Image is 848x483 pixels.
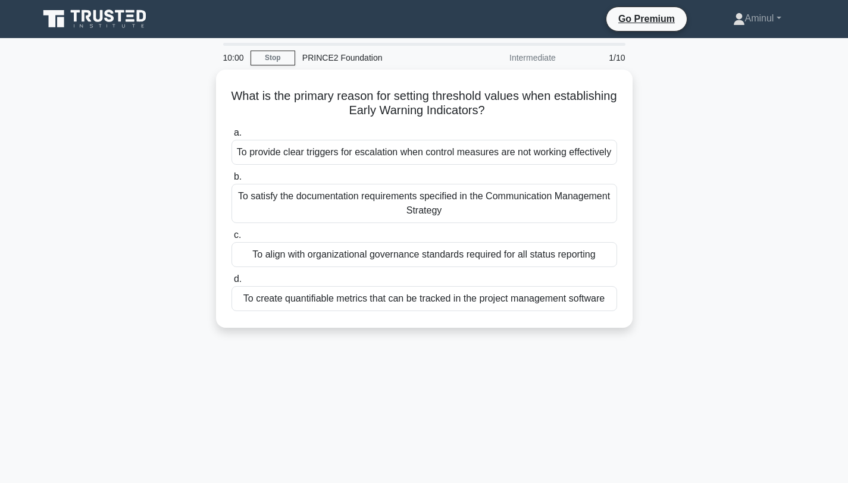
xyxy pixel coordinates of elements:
[231,140,617,165] div: To provide clear triggers for escalation when control measures are not working effectively
[231,286,617,311] div: To create quantifiable metrics that can be tracked in the project management software
[251,51,295,65] a: Stop
[230,89,618,118] h5: What is the primary reason for setting threshold values when establishing Early Warning Indicators?
[611,11,682,26] a: Go Premium
[231,184,617,223] div: To satisfy the documentation requirements specified in the Communication Management Strategy
[216,46,251,70] div: 10:00
[234,171,242,181] span: b.
[563,46,633,70] div: 1/10
[234,274,242,284] span: d.
[459,46,563,70] div: Intermediate
[295,46,459,70] div: PRINCE2 Foundation
[234,127,242,137] span: a.
[234,230,241,240] span: c.
[705,7,810,30] a: Aminul
[231,242,617,267] div: To align with organizational governance standards required for all status reporting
